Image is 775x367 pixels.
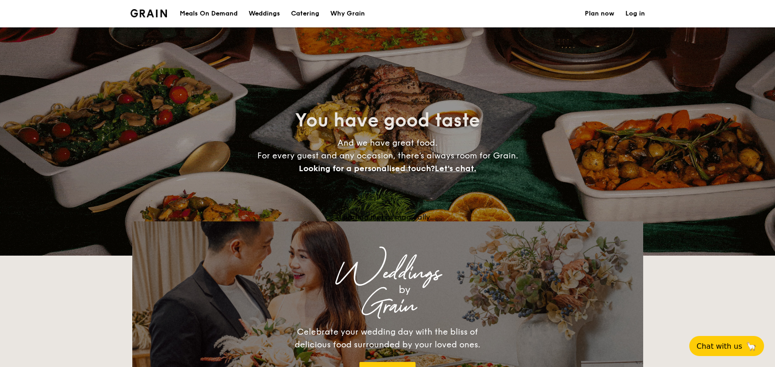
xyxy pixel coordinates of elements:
a: Logotype [130,9,167,17]
button: Chat with us🦙 [689,336,764,356]
img: Grain [130,9,167,17]
div: Weddings [213,265,563,282]
span: Chat with us [697,342,742,351]
div: Loading menus magically... [132,213,643,221]
span: Let's chat. [435,163,476,173]
div: by [246,282,563,298]
div: Celebrate your wedding day with the bliss of delicious food surrounded by your loved ones. [285,325,490,351]
span: 🦙 [746,341,757,351]
div: Grain [213,298,563,315]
